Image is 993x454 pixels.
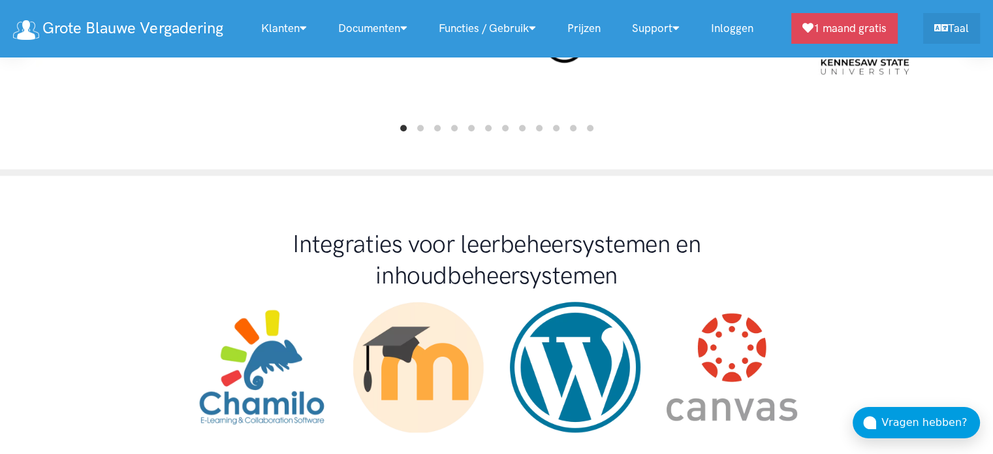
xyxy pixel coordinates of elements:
[536,125,543,131] li: Page dot 9
[553,125,560,131] li: Page dot 10
[417,125,424,131] li: Page dot 2
[245,14,323,42] a: Klanten
[695,14,769,42] a: Inloggen
[853,407,980,438] button: Vragen hebben?
[667,302,797,432] img: canvas.png
[13,14,223,42] a: Grote Blauwe Vergadering
[451,125,458,131] li: Page dot 4
[170,228,823,291] h1: Integraties voor leerbeheersystemen en inhoudbeheersystemen
[197,302,327,432] img: chamilo.png
[587,125,593,131] li: Page dot 12
[423,14,552,42] a: Functies / gebruik
[570,125,576,131] li: Page dot 11
[434,125,441,131] li: Page dot 3
[519,125,526,131] li: Page dot 8
[485,125,492,131] li: Page dot 6
[552,14,616,42] a: Prijzen
[502,125,509,131] li: Page dot 7
[616,14,695,42] a: Support
[13,20,39,40] img: logo
[323,14,423,42] a: Documenten
[881,414,980,431] div: Vragen hebben?
[510,302,640,432] img: wordpress.png
[923,13,980,44] a: Taal
[400,125,407,131] li: Page dot 1
[353,302,484,432] img: moodle.png
[468,125,475,131] li: Page dot 5
[791,13,898,44] a: 1 maand gratis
